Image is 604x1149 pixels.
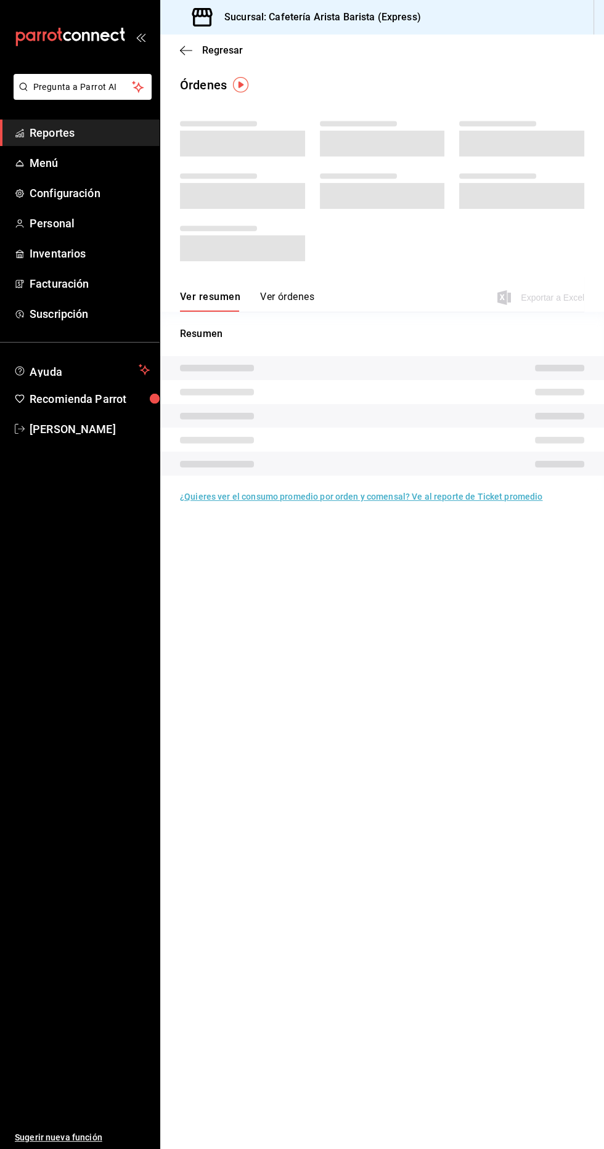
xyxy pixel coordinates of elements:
[30,185,150,201] span: Configuración
[180,76,227,94] div: Órdenes
[136,32,145,42] button: open_drawer_menu
[30,421,150,437] span: [PERSON_NAME]
[30,275,150,292] span: Facturación
[30,215,150,232] span: Personal
[30,245,150,262] span: Inventarios
[260,291,314,312] button: Ver órdenes
[180,44,243,56] button: Regresar
[202,44,243,56] span: Regresar
[180,291,240,312] button: Ver resumen
[30,124,150,141] span: Reportes
[180,327,584,341] p: Resumen
[30,155,150,171] span: Menú
[30,362,134,377] span: Ayuda
[233,77,248,92] img: Tooltip marker
[30,391,150,407] span: Recomienda Parrot
[15,1131,150,1144] span: Sugerir nueva función
[30,306,150,322] span: Suscripción
[214,10,421,25] h3: Sucursal: Cafetería Arista Barista (Express)
[14,74,152,100] button: Pregunta a Parrot AI
[180,492,542,501] a: ¿Quieres ver el consumo promedio por orden y comensal? Ve al reporte de Ticket promedio
[180,291,314,312] div: navigation tabs
[33,81,133,94] span: Pregunta a Parrot AI
[9,89,152,102] a: Pregunta a Parrot AI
